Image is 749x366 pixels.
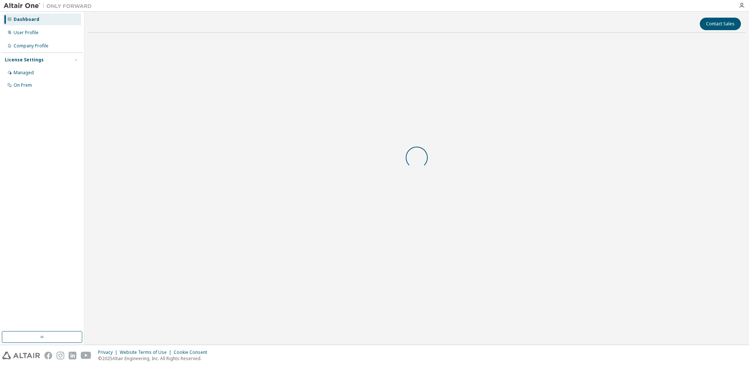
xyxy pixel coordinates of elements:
img: youtube.svg [81,352,91,359]
img: altair_logo.svg [2,352,40,359]
img: instagram.svg [57,352,64,359]
div: Dashboard [14,17,39,22]
div: Cookie Consent [174,349,211,355]
div: User Profile [14,30,39,36]
img: facebook.svg [44,352,52,359]
div: License Settings [5,57,44,63]
div: Managed [14,70,34,76]
img: Altair One [4,2,95,10]
div: Website Terms of Use [120,349,174,355]
button: Contact Sales [700,18,741,30]
div: On Prem [14,82,32,88]
p: © 2025 Altair Engineering, Inc. All Rights Reserved. [98,355,211,362]
div: Company Profile [14,43,48,49]
div: Privacy [98,349,120,355]
img: linkedin.svg [69,352,76,359]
